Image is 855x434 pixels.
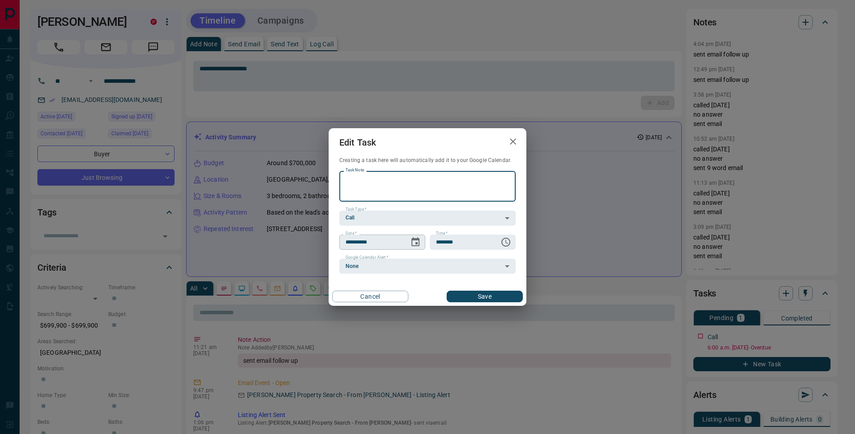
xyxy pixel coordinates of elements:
[346,231,357,236] label: Date
[339,259,516,274] div: None
[346,255,388,260] label: Google Calendar Alert
[407,233,424,251] button: Choose date, selected date is Oct 2, 2025
[436,231,448,236] label: Time
[332,291,408,302] button: Cancel
[346,207,366,212] label: Task Type
[497,233,515,251] button: Choose time, selected time is 6:00 AM
[339,211,516,226] div: Call
[346,167,364,173] label: Task Note
[447,291,523,302] button: Save
[339,157,516,164] p: Creating a task here will automatically add it to your Google Calendar.
[329,128,387,157] h2: Edit Task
